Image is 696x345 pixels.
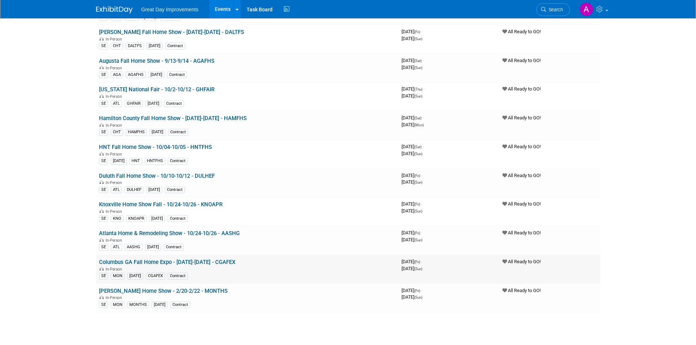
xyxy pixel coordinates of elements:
[99,187,108,193] div: SE
[146,187,162,193] div: [DATE]
[421,201,422,207] span: -
[99,180,104,184] img: In-Person Event
[106,152,124,157] span: In-Person
[168,215,188,222] div: Contract
[99,29,244,35] a: [PERSON_NAME] Fall Home Show - [DATE]-[DATE] - DALTFS
[99,173,215,179] a: Duluth Fall Home Show - 10/10-10/12 - DULHEF
[99,288,228,294] a: [PERSON_NAME] Home Show - 2/20-2/22 - MONTHS
[127,302,149,308] div: MONTHS
[414,87,422,91] span: (Thu)
[164,100,184,107] div: Contract
[111,43,123,49] div: CHT
[149,129,166,135] div: [DATE]
[168,158,188,164] div: Contract
[106,66,124,70] span: In-Person
[129,158,142,164] div: HNT
[402,58,424,63] span: [DATE]
[106,295,124,300] span: In-Person
[148,72,164,78] div: [DATE]
[421,29,422,34] span: -
[164,244,184,250] div: Contract
[125,100,143,107] div: GHFAIR
[502,201,541,207] span: All Ready to GO!
[99,94,104,98] img: In-Person Event
[402,201,422,207] span: [DATE]
[502,230,541,235] span: All Ready to GO!
[165,43,185,49] div: Contract
[99,37,104,41] img: In-Person Event
[414,267,422,271] span: (Sun)
[99,123,104,127] img: In-Person Event
[414,238,422,242] span: (Sun)
[106,123,124,128] span: In-Person
[99,215,108,222] div: SE
[170,302,190,308] div: Contract
[402,173,422,178] span: [DATE]
[402,237,422,242] span: [DATE]
[402,179,422,185] span: [DATE]
[106,94,124,99] span: In-Person
[99,72,108,78] div: SE
[502,86,541,92] span: All Ready to GO!
[502,173,541,178] span: All Ready to GO!
[126,129,147,135] div: HAMFHS
[126,72,146,78] div: AGAFHS
[414,295,422,299] span: (Sun)
[99,43,108,49] div: SE
[152,302,168,308] div: [DATE]
[99,273,108,279] div: SE
[421,173,422,178] span: -
[423,144,424,149] span: -
[502,144,541,149] span: All Ready to GO!
[536,3,570,16] a: Search
[111,100,122,107] div: ATL
[99,86,214,93] a: [US_STATE] National Fair - 10/2-10/12 - GHFAIR
[414,209,422,213] span: (Sun)
[423,58,424,63] span: -
[402,151,422,156] span: [DATE]
[99,115,247,122] a: Hamilton County Fall Home Show - [DATE]-[DATE] - HAMFHS
[402,294,422,300] span: [DATE]
[579,3,593,16] img: Akeela Miller
[111,158,127,164] div: [DATE]
[99,295,104,299] img: In-Person Event
[111,273,125,279] div: MON
[402,122,424,127] span: [DATE]
[402,208,422,214] span: [DATE]
[106,209,124,214] span: In-Person
[165,187,185,193] div: Contract
[414,94,422,98] span: (Sun)
[546,7,563,12] span: Search
[402,230,422,235] span: [DATE]
[402,259,422,264] span: [DATE]
[126,43,144,49] div: DALTFS
[502,115,541,120] span: All Ready to GO!
[414,260,420,264] span: (Fri)
[99,209,104,213] img: In-Person Event
[421,259,422,264] span: -
[99,129,108,135] div: SE
[414,37,422,41] span: (Sun)
[96,6,133,14] img: ExhibitDay
[502,58,541,63] span: All Ready to GO!
[141,7,198,12] span: Great Day Improvements
[106,37,124,42] span: In-Person
[99,58,214,64] a: Augusta Fall Home Show - 9/13-9/14 - AGAFHS
[99,100,108,107] div: SE
[126,215,147,222] div: KNOAPR
[423,115,424,120] span: -
[414,202,420,206] span: (Fri)
[168,273,188,279] div: Contract
[111,187,122,193] div: ATL
[402,65,422,70] span: [DATE]
[414,59,422,63] span: (Sat)
[414,145,422,149] span: (Sat)
[145,100,161,107] div: [DATE]
[99,152,104,156] img: In-Person Event
[414,174,420,178] span: (Fri)
[106,180,124,185] span: In-Person
[402,144,424,149] span: [DATE]
[423,86,425,92] span: -
[402,93,422,99] span: [DATE]
[111,244,122,250] div: ATL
